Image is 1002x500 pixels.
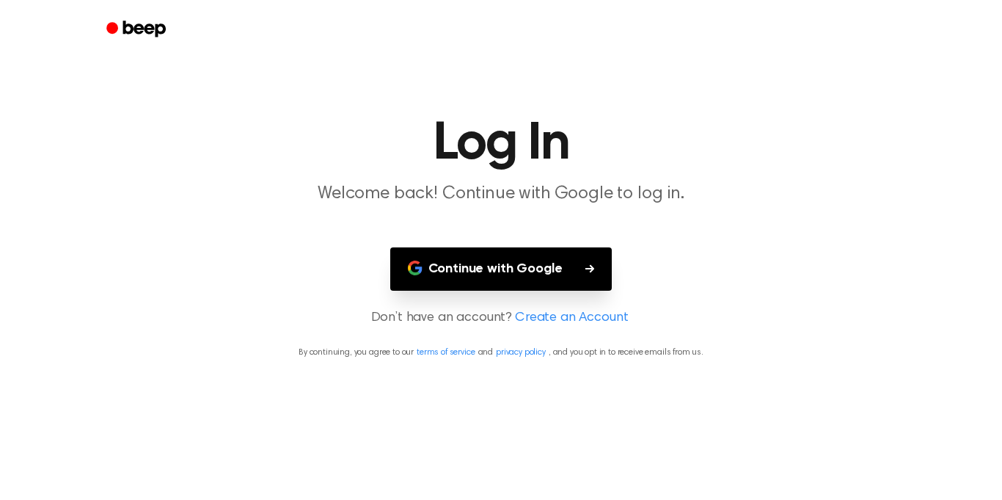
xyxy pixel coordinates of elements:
[125,117,877,170] h1: Log In
[96,15,179,44] a: Beep
[496,348,546,357] a: privacy policy
[18,308,984,328] p: Don’t have an account?
[390,247,612,291] button: Continue with Google
[18,346,984,359] p: By continuing, you agree to our and , and you opt in to receive emails from us.
[219,182,783,206] p: Welcome back! Continue with Google to log in.
[515,308,628,328] a: Create an Account
[417,348,475,357] a: terms of service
